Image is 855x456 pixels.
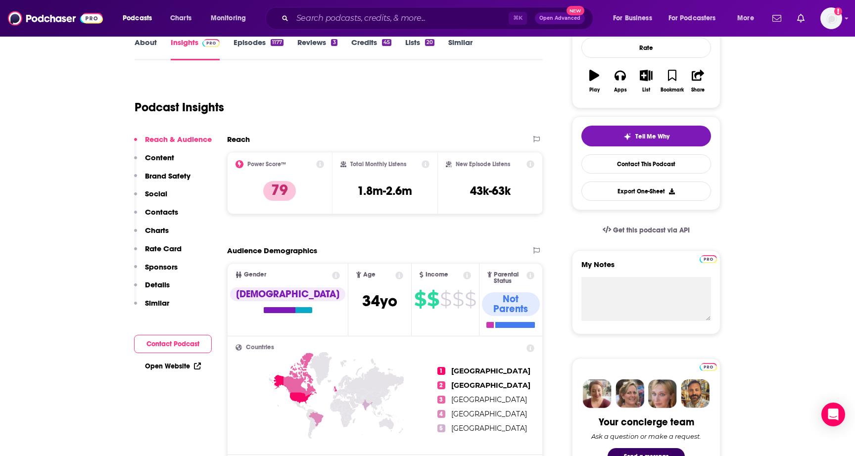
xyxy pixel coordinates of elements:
[700,362,717,371] a: Pro website
[581,63,607,99] button: Play
[134,335,212,353] button: Contact Podcast
[145,207,178,217] p: Contacts
[599,416,694,428] div: Your concierge team
[246,344,274,351] span: Countries
[227,246,317,255] h2: Audience Demographics
[681,379,710,408] img: Jon Profile
[793,10,808,27] a: Show notifications dropdown
[145,262,178,272] p: Sponsors
[211,11,246,25] span: Monitoring
[363,272,376,278] span: Age
[437,381,445,389] span: 2
[145,298,169,308] p: Similar
[134,171,190,189] button: Brand Safety
[426,272,448,278] span: Income
[509,12,527,25] span: ⌘ K
[234,38,284,60] a: Episodes1177
[456,161,510,168] h2: New Episode Listens
[635,133,669,140] span: Tell Me Why
[8,9,103,28] img: Podchaser - Follow, Share and Rate Podcasts
[661,87,684,93] div: Bookmark
[350,161,406,168] h2: Total Monthly Listens
[642,87,650,93] div: List
[145,171,190,181] p: Brand Safety
[581,260,711,277] label: My Notes
[440,291,451,307] span: $
[614,87,627,93] div: Apps
[659,63,685,99] button: Bookmark
[539,16,580,21] span: Open Advanced
[271,39,284,46] div: 1177
[820,7,842,29] img: User Profile
[437,367,445,375] span: 1
[820,7,842,29] button: Show profile menu
[451,381,530,390] span: [GEOGRAPHIC_DATA]
[482,292,540,316] div: Not Parents
[230,287,345,301] div: [DEMOGRAPHIC_DATA]
[135,38,157,60] a: About
[227,135,250,144] h2: Reach
[145,189,167,198] p: Social
[405,38,434,60] a: Lists20
[351,38,391,60] a: Credits45
[834,7,842,15] svg: Add a profile image
[116,10,165,26] button: open menu
[263,181,296,201] p: 79
[362,291,397,311] span: 34 yo
[662,10,730,26] button: open menu
[700,255,717,263] img: Podchaser Pro
[247,161,286,168] h2: Power Score™
[451,410,527,418] span: [GEOGRAPHIC_DATA]
[589,87,600,93] div: Play
[668,11,716,25] span: For Podcasters
[437,410,445,418] span: 4
[134,244,182,262] button: Rate Card
[134,280,170,298] button: Details
[145,362,201,370] a: Open Website
[204,10,259,26] button: open menu
[145,135,212,144] p: Reach & Audience
[134,207,178,226] button: Contacts
[470,183,511,198] h3: 43k-63k
[494,272,524,284] span: Parental Status
[613,11,652,25] span: For Business
[567,6,584,15] span: New
[451,424,527,433] span: [GEOGRAPHIC_DATA]
[737,11,754,25] span: More
[425,39,434,46] div: 20
[607,63,633,99] button: Apps
[357,183,412,198] h3: 1.8m-2.6m
[292,10,509,26] input: Search podcasts, credits, & more...
[331,39,337,46] div: 3
[691,87,705,93] div: Share
[535,12,585,24] button: Open AdvancedNew
[134,153,174,171] button: Content
[606,10,665,26] button: open menu
[134,226,169,244] button: Charts
[613,226,690,234] span: Get this podcast via API
[616,379,644,408] img: Barbara Profile
[451,366,530,375] span: [GEOGRAPHIC_DATA]
[171,38,220,60] a: InsightsPodchaser Pro
[581,38,711,58] div: Rate
[145,153,174,162] p: Content
[821,403,845,426] div: Open Intercom Messenger
[633,63,659,99] button: List
[768,10,785,27] a: Show notifications dropdown
[730,10,766,26] button: open menu
[145,244,182,253] p: Rate Card
[700,254,717,263] a: Pro website
[145,226,169,235] p: Charts
[700,363,717,371] img: Podchaser Pro
[134,189,167,207] button: Social
[437,396,445,404] span: 3
[581,182,711,201] button: Export One-Sheet
[170,11,191,25] span: Charts
[202,39,220,47] img: Podchaser Pro
[134,262,178,280] button: Sponsors
[382,39,391,46] div: 45
[583,379,612,408] img: Sydney Profile
[145,280,170,289] p: Details
[437,424,445,432] span: 5
[297,38,337,60] a: Reviews3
